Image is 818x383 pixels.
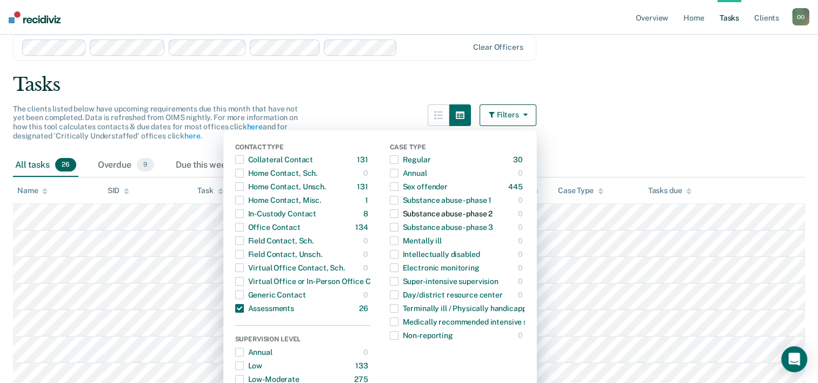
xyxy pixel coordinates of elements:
div: Overdue9 [96,154,156,177]
div: Regular [390,151,431,168]
div: Case Type [558,186,603,195]
div: Generic Contact [235,286,306,303]
div: 0 [518,164,525,182]
div: Annual [235,344,272,361]
button: Filters [480,104,537,126]
div: 0 [518,219,525,236]
div: Virtual Office Contact, Sch. [235,259,345,276]
div: Supervision Level [235,335,370,345]
div: Field Contact, Sch. [235,232,314,249]
div: Due this week0 [174,154,255,177]
div: Collateral Contact [235,151,313,168]
div: 0 [518,232,525,249]
div: Tasks due [648,186,691,195]
div: 0 [363,286,370,303]
div: In-Custody Contact [235,205,316,222]
div: Mentally ill [390,232,442,249]
div: 131 [357,151,370,168]
div: 134 [355,219,370,236]
a: here [247,122,262,131]
div: 0 [518,273,525,290]
a: here [184,131,200,140]
div: All tasks26 [13,154,78,177]
div: 0 [518,191,525,209]
div: Substance abuse - phase 1 [390,191,492,209]
div: Non-reporting [390,327,453,344]
div: Terminally ill / Physically handicapped [390,300,535,317]
div: SID [108,186,130,195]
div: 1 [365,191,370,209]
div: 26 [359,300,370,317]
div: Open Intercom Messenger [781,346,807,372]
div: 0 [518,259,525,276]
div: Field Contact, Unsch. [235,246,322,263]
div: Home Contact, Unsch. [235,178,326,195]
span: 9 [137,158,154,172]
div: Intellectually disabled [390,246,480,263]
button: OO [792,8,809,25]
div: 30 [513,151,525,168]
div: Substance abuse - phase 2 [390,205,493,222]
div: 0 [518,286,525,303]
div: 133 [355,357,370,374]
div: Name [17,186,48,195]
div: 0 [518,246,525,263]
div: Super-intensive supervision [390,273,498,290]
div: 0 [518,327,525,344]
div: Home Contact, Sch. [235,164,317,182]
div: Clear officers [473,43,523,52]
span: 26 [55,158,76,172]
div: 0 [363,232,370,249]
div: Case Type [390,143,525,153]
div: 8 [363,205,370,222]
div: Low [235,357,263,374]
div: Task [197,186,223,195]
img: Recidiviz [9,11,61,23]
div: Sex offender [390,178,448,195]
div: 445 [508,178,525,195]
div: Virtual Office or In-Person Office Contact [235,273,394,290]
div: Tasks [13,74,805,96]
div: 131 [357,178,370,195]
div: Assessments [235,300,294,317]
div: Substance abuse - phase 3 [390,219,494,236]
div: Day/district resource center [390,286,503,303]
div: Office Contact [235,219,301,236]
div: 0 [518,205,525,222]
span: The clients listed below have upcoming requirements due this month that have not yet been complet... [13,104,298,140]
div: Electronic monitoring [390,259,480,276]
div: O O [792,8,809,25]
div: 0 [363,246,370,263]
div: Home Contact, Misc. [235,191,321,209]
div: Medically recommended intensive supervision [390,313,563,331]
div: 0 [363,259,370,276]
div: Annual [390,164,427,182]
div: Contact Type [235,143,370,153]
div: 0 [363,344,370,361]
div: 0 [363,164,370,182]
